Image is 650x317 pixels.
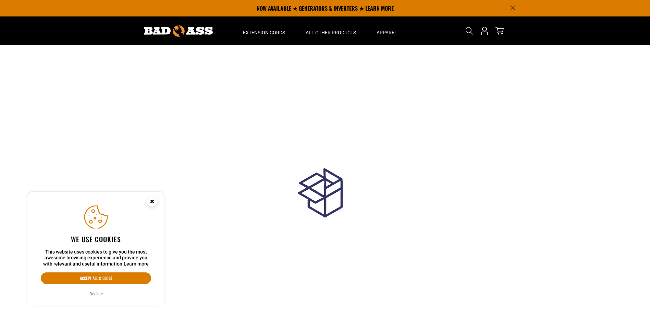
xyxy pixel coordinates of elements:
summary: Search [464,25,475,36]
a: Learn more [124,261,149,267]
span: Extension Cords [243,30,285,36]
button: Accept all & close [41,272,151,284]
summary: All Other Products [295,16,366,45]
p: This website uses cookies to give you the most awesome browsing experience and provide you with r... [41,249,151,267]
img: Bad Ass Extension Cords [144,25,213,37]
span: Apparel [377,30,397,36]
summary: Apparel [366,16,407,45]
span: All Other Products [306,30,356,36]
aside: Cookie Consent [27,192,164,306]
summary: Extension Cords [233,16,295,45]
h2: We use cookies [41,235,151,244]
button: Decline [87,291,105,297]
img: loadingGif.gif [281,159,370,248]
